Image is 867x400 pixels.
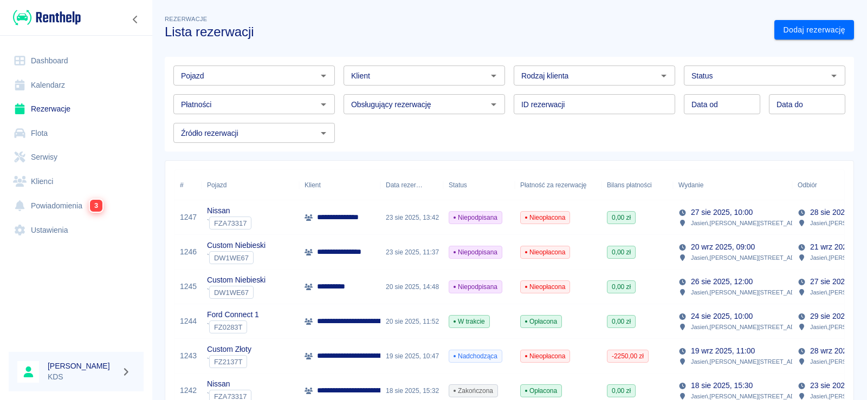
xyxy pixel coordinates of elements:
[607,247,635,257] span: 0,00 zł
[380,339,443,373] div: 19 sie 2025, 10:47
[165,16,207,22] span: Rezerwacje
[207,205,251,217] p: Nissan
[180,316,197,327] a: 1244
[423,178,438,193] button: Sort
[673,170,792,200] div: Wydanie
[207,240,266,251] p: Custom Niebieski
[817,178,832,193] button: Sort
[449,351,502,361] span: Nadchodząca
[207,274,266,286] p: Custom Niebieski
[180,350,197,362] a: 1243
[678,170,703,200] div: Wydanie
[386,170,423,200] div: Data rezerwacji
[210,219,251,227] span: FZA73317
[207,355,251,368] div: `
[210,323,247,331] span: FZ0283T
[210,254,253,262] span: DW1WE67
[90,200,102,212] span: 3
[691,207,753,218] p: 27 sie 2025, 10:00
[316,97,331,112] button: Otwórz
[48,371,117,383] p: KDS
[9,73,144,97] a: Kalendarz
[607,351,648,361] span: -2250,00 zł
[520,170,587,200] div: Płatność za rezerwację
[207,170,227,200] div: Pojazd
[9,193,144,218] a: Powiadomienia3
[48,360,117,371] h6: [PERSON_NAME]
[449,282,502,292] span: Niepodpisana
[207,344,251,355] p: Custom Złoty
[380,235,443,270] div: 23 sie 2025, 11:37
[607,282,635,292] span: 0,00 zł
[691,311,753,322] p: 24 sie 2025, 10:00
[9,121,144,146] a: Flota
[449,170,467,200] div: Status
[380,270,443,304] div: 20 sie 2025, 14:48
[684,94,760,114] input: DD.MM.YYYY
[9,145,144,169] a: Serwisy
[316,126,331,141] button: Otwórz
[207,320,259,333] div: `
[449,317,489,326] span: W trakcie
[656,68,671,83] button: Otwórz
[703,178,719,193] button: Sort
[180,170,184,200] div: #
[127,12,144,27] button: Zwiń nawigację
[769,94,845,114] input: DD.MM.YYYY
[9,169,144,194] a: Klienci
[691,241,755,253] p: 20 wrz 2025, 09:00
[165,24,766,40] h3: Lista rezerwacji
[691,380,753,391] p: 18 sie 2025, 15:30
[180,385,197,396] a: 1242
[521,247,570,257] span: Nieopłacona
[210,358,247,366] span: FZ2137T
[521,317,561,326] span: Opłacona
[607,386,635,396] span: 0,00 zł
[174,170,202,200] div: #
[316,68,331,83] button: Otwórz
[521,386,561,396] span: Opłacona
[443,170,515,200] div: Status
[207,286,266,299] div: `
[515,170,601,200] div: Płatność za rezerwację
[13,9,81,27] img: Renthelp logo
[210,288,253,297] span: DW1WE67
[305,170,321,200] div: Klient
[691,276,753,287] p: 26 sie 2025, 12:00
[486,97,501,112] button: Otwórz
[798,170,817,200] div: Odbiór
[449,247,502,257] span: Niepodpisana
[521,213,570,222] span: Nieopłacona
[607,213,635,222] span: 0,00 zł
[691,218,817,228] p: Jasień , [PERSON_NAME][STREET_ADDRESS]
[380,170,443,200] div: Data rezerwacji
[521,282,570,292] span: Nieopłacona
[691,357,817,366] p: Jasień , [PERSON_NAME][STREET_ADDRESS]
[207,217,251,229] div: `
[180,246,197,258] a: 1246
[180,281,197,292] a: 1245
[607,170,652,200] div: Bilans płatności
[691,287,817,297] p: Jasień , [PERSON_NAME][STREET_ADDRESS]
[826,68,842,83] button: Otwórz
[380,200,443,235] div: 23 sie 2025, 13:42
[9,218,144,242] a: Ustawienia
[202,170,299,200] div: Pojazd
[607,317,635,326] span: 0,00 zł
[691,322,817,332] p: Jasień , [PERSON_NAME][STREET_ADDRESS]
[180,212,197,223] a: 1247
[601,170,673,200] div: Bilans płatności
[691,253,817,263] p: Jasień , [PERSON_NAME][STREET_ADDRESS]
[486,68,501,83] button: Otwórz
[299,170,380,200] div: Klient
[9,97,144,121] a: Rezerwacje
[207,378,251,390] p: Nissan
[449,386,497,396] span: Zakończona
[521,351,570,361] span: Nieopłacona
[449,213,502,222] span: Niepodpisana
[207,309,259,320] p: Ford Connect 1
[691,345,755,357] p: 19 wrz 2025, 11:00
[9,9,81,27] a: Renthelp logo
[9,49,144,73] a: Dashboard
[380,304,443,339] div: 20 sie 2025, 11:52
